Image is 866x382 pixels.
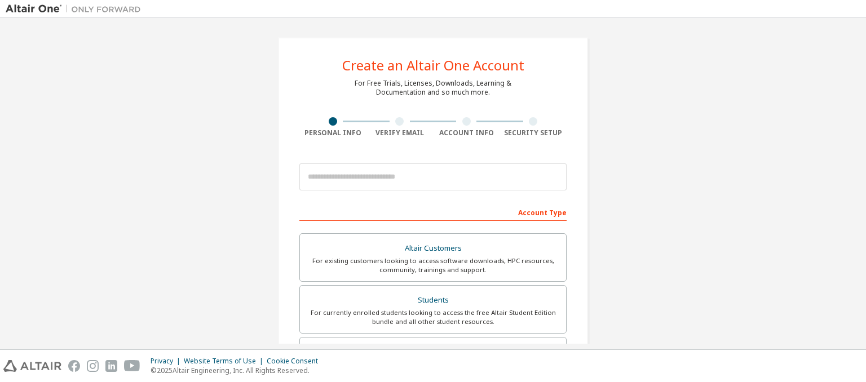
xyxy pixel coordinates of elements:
img: Altair One [6,3,147,15]
div: Website Terms of Use [184,357,267,366]
img: linkedin.svg [105,360,117,372]
div: Cookie Consent [267,357,325,366]
div: Privacy [151,357,184,366]
div: Personal Info [299,128,366,137]
img: altair_logo.svg [3,360,61,372]
div: Students [307,292,559,308]
div: Account Type [299,203,567,221]
div: Verify Email [366,128,434,137]
div: Account Info [433,128,500,137]
div: For Free Trials, Licenses, Downloads, Learning & Documentation and so much more. [355,79,511,97]
img: youtube.svg [124,360,140,372]
div: Altair Customers [307,241,559,256]
p: © 2025 Altair Engineering, Inc. All Rights Reserved. [151,366,325,375]
div: Create an Altair One Account [342,59,524,72]
div: For existing customers looking to access software downloads, HPC resources, community, trainings ... [307,256,559,274]
div: Security Setup [500,128,567,137]
img: facebook.svg [68,360,80,372]
div: For currently enrolled students looking to access the free Altair Student Edition bundle and all ... [307,308,559,326]
img: instagram.svg [87,360,99,372]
